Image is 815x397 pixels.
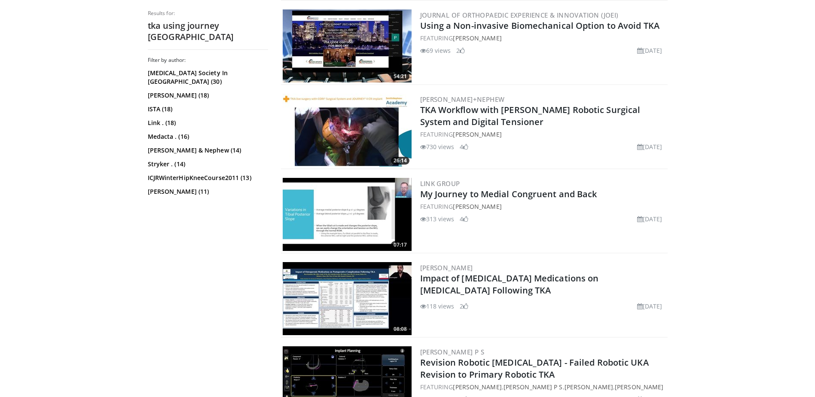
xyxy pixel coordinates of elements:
[148,174,266,182] a: ICJRWinterHipKneeCourse2011 (13)
[456,46,465,55] li: 2
[283,9,412,82] img: 23a47673-8a05-4e75-8b17-835f0be8ec3f.300x170_q85_crop-smart_upscale.jpg
[420,382,666,391] div: FEATURING , , ,
[565,383,613,391] a: [PERSON_NAME]
[148,91,266,100] a: [PERSON_NAME] (18)
[420,263,473,272] a: [PERSON_NAME]
[420,188,597,200] a: My Journey to Medial Congruent and Back
[453,34,501,42] a: [PERSON_NAME]
[391,157,409,165] span: 26:14
[283,262,412,335] img: 602ff64c-c32f-4a69-a8c4-e3344001096d.300x170_q85_crop-smart_upscale.jpg
[460,214,468,223] li: 4
[148,132,266,141] a: Medacta . (16)
[453,383,501,391] a: [PERSON_NAME]
[283,178,412,251] a: 07:17
[148,187,266,196] a: [PERSON_NAME] (11)
[420,34,666,43] div: FEATURING
[148,160,266,168] a: Stryker . (14)
[420,202,666,211] div: FEATURING
[420,302,455,311] li: 118 views
[420,20,659,31] a: Using a Non-invasive Biomechanical Option to Avoid TKA
[148,20,268,43] h2: tka using journey [GEOGRAPHIC_DATA]
[504,383,563,391] a: [PERSON_NAME] P S
[148,146,266,155] a: [PERSON_NAME] & Nephew (14)
[615,383,663,391] a: [PERSON_NAME]
[420,272,599,296] a: Impact of [MEDICAL_DATA] Medications on [MEDICAL_DATA] Following TKA
[283,94,412,167] img: a66a0e72-84e9-4e46-8aab-74d70f528821.300x170_q85_crop-smart_upscale.jpg
[420,11,619,19] a: Journal of Orthopaedic Experience & Innovation (JOEI)
[391,241,409,249] span: 07:17
[637,142,662,151] li: [DATE]
[283,9,412,82] a: 54:21
[453,202,501,211] a: [PERSON_NAME]
[420,142,455,151] li: 730 views
[460,142,468,151] li: 4
[420,130,666,139] div: FEATURING
[283,262,412,335] a: 08:08
[148,105,266,113] a: ISTA (18)
[420,357,649,380] a: Revision Robotic [MEDICAL_DATA] - Failed Robotic UKA Revision to Primary Robotic TKA
[460,302,468,311] li: 2
[420,179,460,188] a: LINK Group
[637,302,662,311] li: [DATE]
[148,119,266,127] a: Link . (18)
[637,46,662,55] li: [DATE]
[453,130,501,138] a: [PERSON_NAME]
[391,73,409,80] span: 54:21
[148,57,268,64] h3: Filter by author:
[148,10,268,17] p: Results for:
[420,95,505,104] a: [PERSON_NAME]+Nephew
[420,46,451,55] li: 69 views
[420,348,485,356] a: [PERSON_NAME] P S
[420,104,641,128] a: TKA Workflow with [PERSON_NAME] Robotic Surgical System and Digital Tensioner
[420,214,455,223] li: 313 views
[148,69,266,86] a: [MEDICAL_DATA] Society In [GEOGRAPHIC_DATA] (30)
[283,178,412,251] img: 996abfc1-cbb0-4ade-a03d-4430906441a7.300x170_q85_crop-smart_upscale.jpg
[391,325,409,333] span: 08:08
[283,94,412,167] a: 26:14
[637,214,662,223] li: [DATE]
